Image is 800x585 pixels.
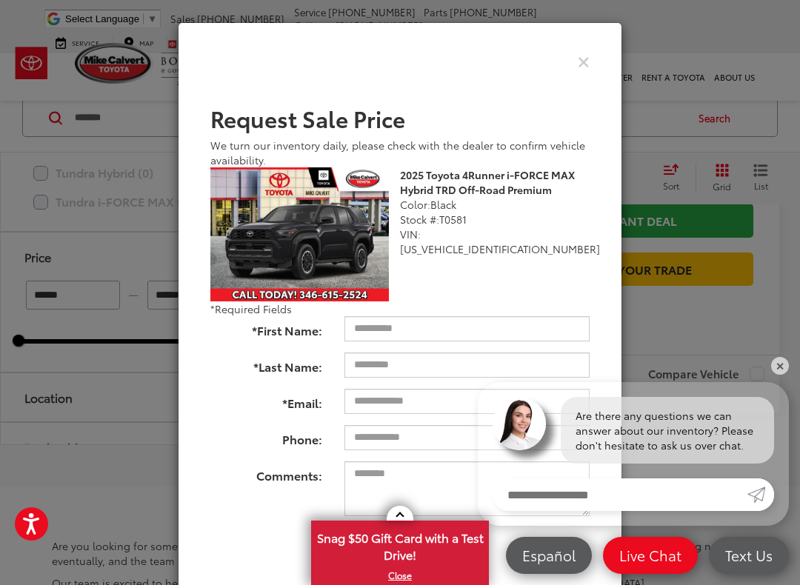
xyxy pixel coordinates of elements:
span: [US_VEHICLE_IDENTIFICATION_NUMBER] [400,241,600,256]
label: *Last Name: [199,352,333,375]
a: Español [506,537,592,574]
div: Are there any questions we can answer about our inventory? Please don't hesitate to ask us over c... [561,397,774,464]
span: Stock #: [400,212,439,227]
span: T0581 [439,212,467,227]
div: We turn our inventory daily, please check with the dealer to confirm vehicle availability. [210,138,590,167]
label: *First Name: [199,316,333,339]
label: Phone: [199,425,333,448]
span: Color: [400,197,430,212]
span: VIN: [400,227,421,241]
span: Black [430,197,456,212]
b: 2025 Toyota 4Runner i-FORCE MAX Hybrid TRD Off-Road Premium [400,167,575,197]
span: Live Chat [612,546,689,564]
a: Text Us [709,537,789,574]
label: Comments: [199,461,333,484]
a: Submit [747,478,774,511]
span: Español [515,546,583,564]
a: Live Chat [603,537,698,574]
span: Snag $50 Gift Card with a Test Drive! [313,522,487,567]
label: *Email: [199,389,333,412]
input: Enter your message [493,478,747,511]
span: Text Us [718,546,780,564]
img: 2025 Toyota 4Runner i-FORCE MAX Hybrid TRD Off-Road Premium [210,167,389,301]
img: Agent profile photo [493,397,546,450]
h2: Request Sale Price [210,106,590,130]
button: Close [578,53,590,69]
span: *Required Fields [210,301,292,316]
